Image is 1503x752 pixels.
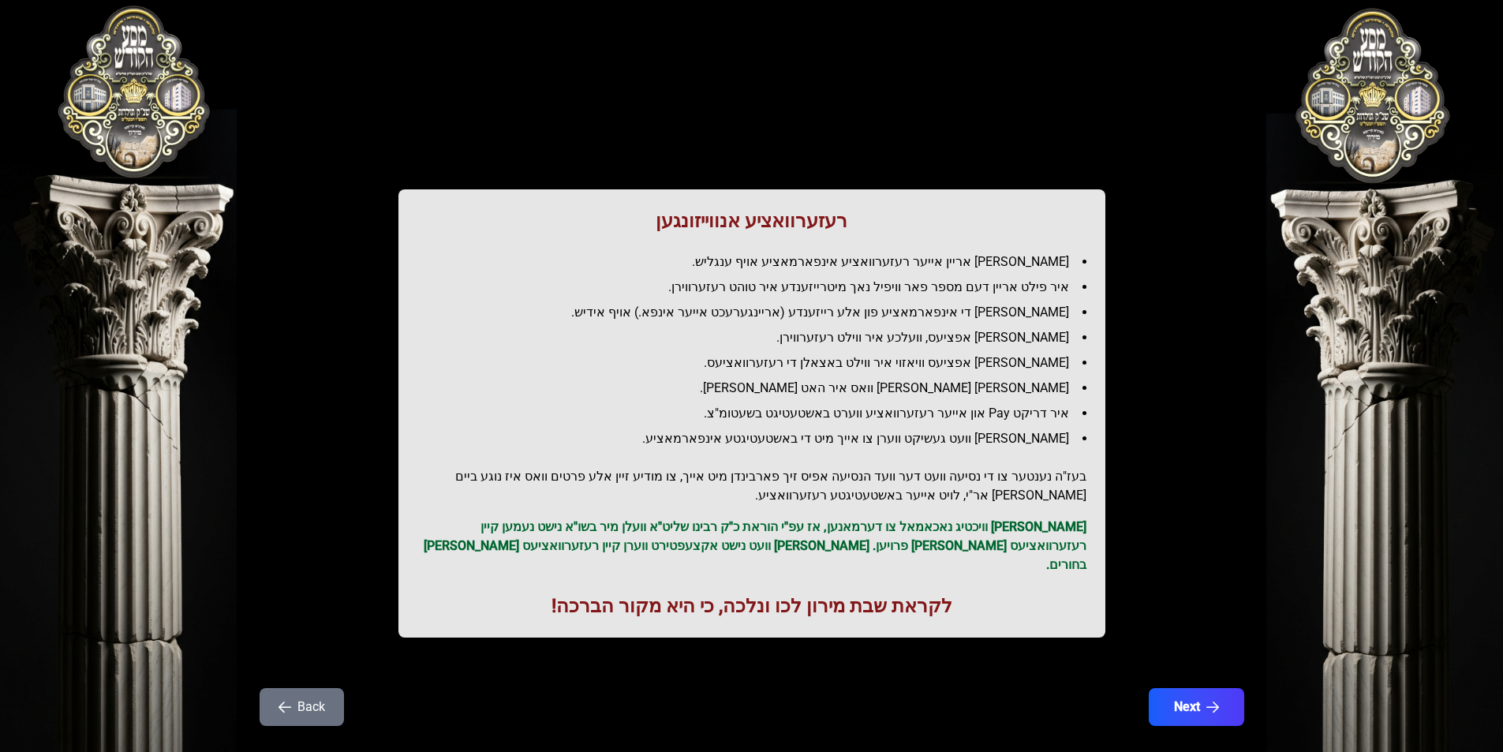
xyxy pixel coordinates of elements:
[417,593,1086,619] h1: לקראת שבת מירון לכו ונלכה, כי היא מקור הברכה!
[430,253,1086,271] li: [PERSON_NAME] אריין אייער רעזערוואציע אינפארמאציע אויף ענגליש.
[417,518,1086,574] p: [PERSON_NAME] וויכטיג נאכאמאל צו דערמאנען, אז עפ"י הוראת כ"ק רבינו שליט"א וועלן מיר בשו"א נישט נע...
[430,328,1086,347] li: [PERSON_NAME] אפציעס, וועלכע איר ווילט רעזערווירן.
[430,354,1086,372] li: [PERSON_NAME] אפציעס וויאזוי איר ווילט באצאלן די רעזערוואציעס.
[430,429,1086,448] li: [PERSON_NAME] וועט געשיקט ווערן צו אייך מיט די באשטעטיגטע אינפארמאציע.
[430,278,1086,297] li: איר פילט אריין דעם מספר פאר וויפיל נאך מיטרייזענדע איר טוהט רעזערווירן.
[1149,688,1244,726] button: Next
[430,379,1086,398] li: [PERSON_NAME] [PERSON_NAME] וואס איר האט [PERSON_NAME].
[430,303,1086,322] li: [PERSON_NAME] די אינפארמאציע פון אלע רייזענדע (אריינגערעכט אייער אינפא.) אויף אידיש.
[417,208,1086,234] h1: רעזערוואציע אנווייזונגען
[260,688,344,726] button: Back
[430,404,1086,423] li: איר דריקט Pay און אייער רעזערוואציע ווערט באשטעטיגט בשעטומ"צ.
[417,467,1086,505] h2: בעז"ה נענטער צו די נסיעה וועט דער וועד הנסיעה אפיס זיך פארבינדן מיט אייך, צו מודיע זיין אלע פרטים...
